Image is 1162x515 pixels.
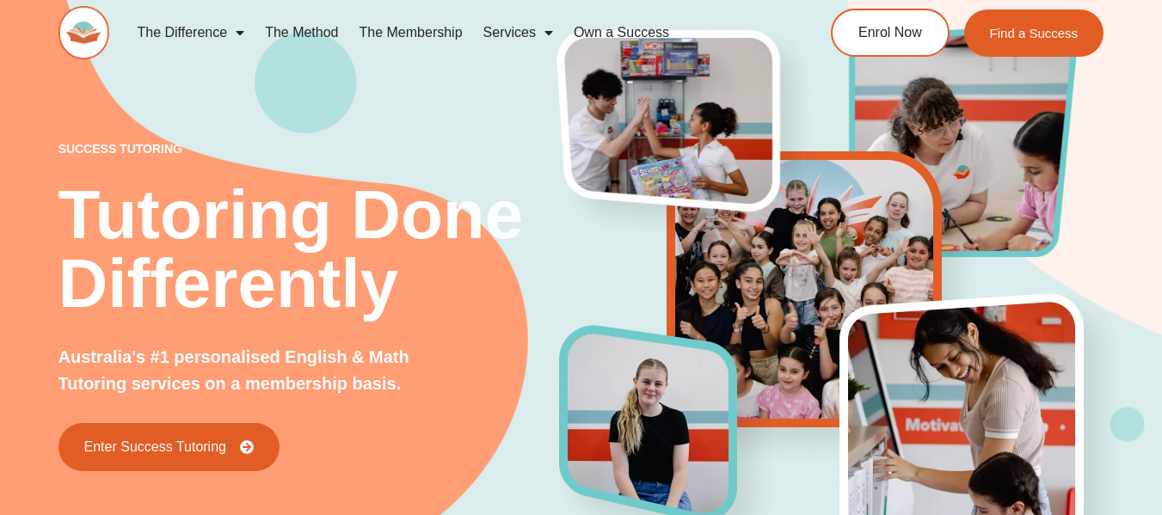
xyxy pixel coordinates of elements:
a: Enrol Now [831,9,950,57]
span: Enter Success Tutoring [84,440,226,454]
a: The Membership [349,13,473,52]
a: The Method [255,13,348,52]
nav: Menu [126,13,771,52]
a: Own a Success [563,13,679,52]
a: Services [473,13,563,52]
p: success tutoring [58,143,561,155]
span: Find a Success [990,27,1079,40]
h2: Tutoring Done Differently [58,181,561,318]
a: The Difference [126,13,255,52]
a: Find a Success [964,9,1104,57]
span: Enrol Now [858,26,922,40]
a: Enter Success Tutoring [58,423,280,471]
p: Australia's #1 personalised English & Math Tutoring services on a membership basis. [58,344,425,397]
